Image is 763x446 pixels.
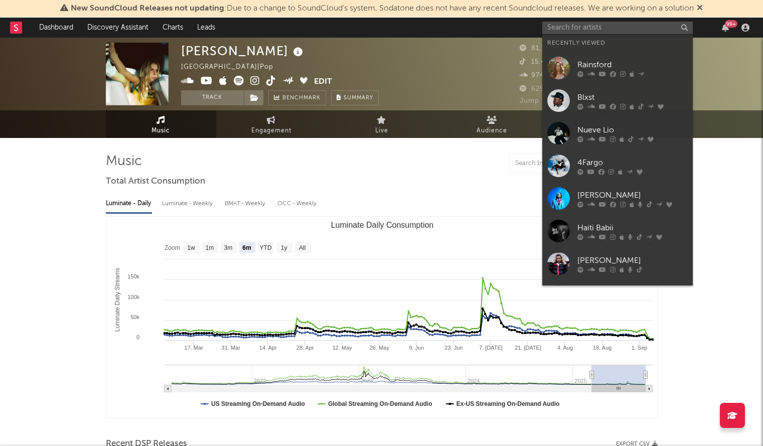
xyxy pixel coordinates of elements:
button: Track [181,90,244,105]
text: 23. Jun [444,345,463,351]
span: Total Artist Consumption [106,176,205,188]
button: Edit [314,76,332,88]
a: Audience [437,110,547,138]
text: 0 [136,334,139,340]
a: Live [327,110,437,138]
input: Search for artists [542,22,693,34]
span: Summary [344,95,373,101]
text: Zoom [165,244,180,251]
div: Recently Viewed [547,37,688,49]
div: Luminate - Daily [106,195,152,212]
div: OCC - Weekly [277,195,318,212]
div: [PERSON_NAME] [181,43,306,59]
text: All [299,244,306,251]
text: 28. Apr [296,345,314,351]
span: 15,400 [520,59,554,65]
span: Audience [477,125,507,137]
div: [GEOGRAPHIC_DATA] | Pop [181,61,285,73]
a: Haiti Babii [542,215,693,247]
text: 14. Apr [259,345,276,351]
text: YTD [259,244,271,251]
span: Engagement [251,125,291,137]
text: 3m [224,244,232,251]
input: Search by song name or URL [510,160,616,168]
span: : Due to a change to SoundCloud's system, Sodatone does not have any recent Soundcloud releases. ... [71,5,694,13]
div: 99 + [725,20,737,28]
svg: Luminate Daily Consumption [106,217,658,417]
text: 6m [242,244,251,251]
a: Benchmark [268,90,326,105]
div: 4Fargo [577,157,688,169]
div: BMAT - Weekly [225,195,267,212]
text: 4. Aug [557,345,572,351]
div: Luminate - Weekly [162,195,215,212]
text: 9. Jun [409,345,424,351]
text: 50k [130,314,139,320]
text: 1y [280,244,287,251]
a: Nueve Lio [542,117,693,150]
text: 17. Mar [184,345,203,351]
text: Luminate Daily Consumption [331,221,433,229]
a: Rainsford [542,52,693,84]
text: US Streaming On-Demand Audio [211,400,305,407]
a: YG [542,280,693,313]
div: Nueve Lio [577,124,688,136]
text: 12. May [332,345,352,351]
span: 81,706 [520,45,554,52]
div: [PERSON_NAME] [577,189,688,201]
a: Music [106,110,216,138]
a: 4Fargo [542,150,693,182]
a: [PERSON_NAME] [542,247,693,280]
div: Rainsford [577,59,688,71]
span: Dismiss [697,5,703,13]
a: Charts [156,18,190,38]
span: 625,718 Monthly Listeners [520,86,619,92]
span: Jump Score: 45.2 [520,98,578,104]
text: 1. Sep [631,345,647,351]
button: Summary [331,90,379,105]
span: Benchmark [282,92,321,104]
a: [PERSON_NAME] [542,182,693,215]
div: [PERSON_NAME] [577,254,688,266]
a: Blxst [542,84,693,117]
a: Dashboard [32,18,80,38]
span: Music [151,125,170,137]
text: Global Streaming On-Demand Audio [328,400,432,407]
text: 31. Mar [221,345,240,351]
text: 100k [127,294,139,300]
text: Ex-US Streaming On-Demand Audio [456,400,559,407]
text: 18. Aug [592,345,611,351]
text: 7. [DATE] [479,345,502,351]
text: 150k [127,273,139,279]
span: New SoundCloud Releases not updating [71,5,224,13]
a: Engagement [216,110,327,138]
a: Leads [190,18,222,38]
button: 99+ [722,24,729,32]
text: 26. May [369,345,389,351]
div: Haiti Babii [577,222,688,234]
text: 1m [205,244,214,251]
span: Live [375,125,388,137]
text: 21. [DATE] [514,345,541,351]
text: Luminate Daily Streams [113,268,120,332]
div: Blxst [577,91,688,103]
a: Discovery Assistant [80,18,156,38]
text: 1w [187,244,195,251]
span: 974 [520,72,544,79]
